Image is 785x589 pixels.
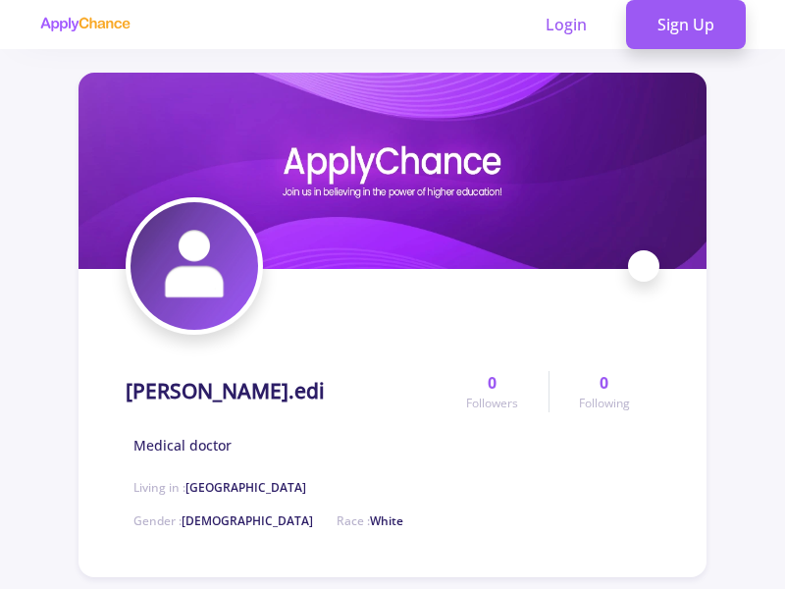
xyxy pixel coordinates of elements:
span: 0 [600,371,608,395]
span: Gender : [133,512,313,529]
span: [GEOGRAPHIC_DATA] [185,479,306,496]
a: 0Followers [437,371,548,412]
a: 0Following [549,371,659,412]
h1: [PERSON_NAME].edi [126,379,325,403]
span: Medical doctor [133,435,232,455]
span: Race : [337,512,403,529]
span: White [370,512,403,529]
span: Followers [466,395,518,412]
img: Amin Mota.edicover image [78,73,706,269]
img: applychance logo text only [39,17,131,32]
span: Living in : [133,479,306,496]
span: [DEMOGRAPHIC_DATA] [182,512,313,529]
img: Amin Mota.ediavatar [131,202,258,330]
span: 0 [488,371,497,395]
span: Following [579,395,630,412]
